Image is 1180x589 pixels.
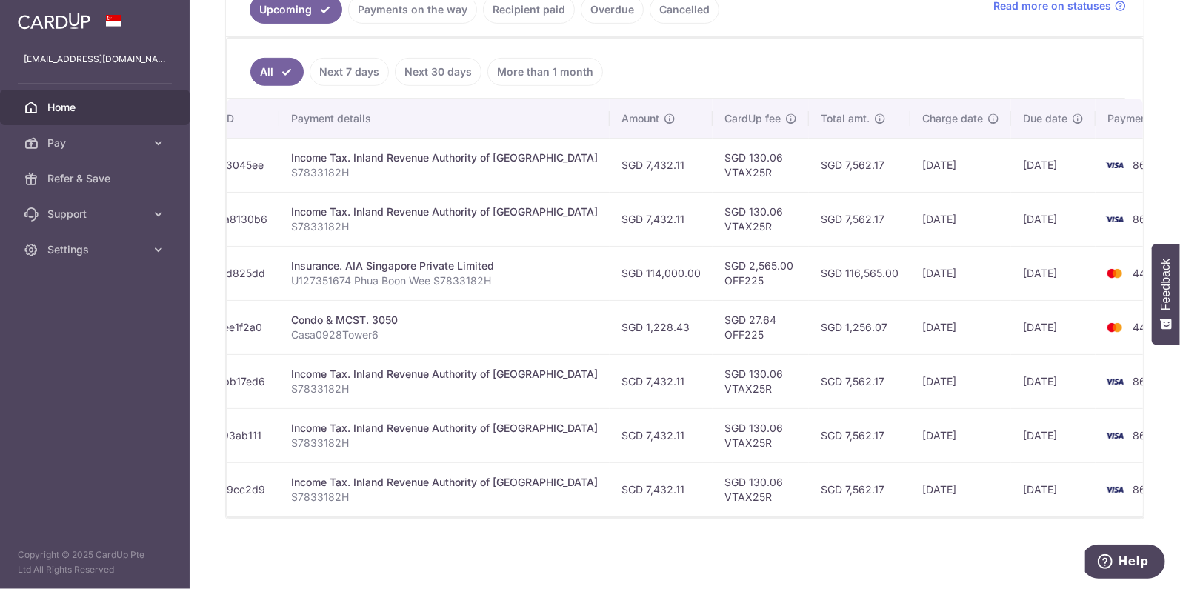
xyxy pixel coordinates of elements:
[809,462,910,516] td: SGD 7,562.17
[821,111,870,126] span: Total amt.
[713,354,809,408] td: SGD 130.06 VTAX25R
[1159,259,1173,310] span: Feedback
[713,138,809,192] td: SGD 130.06 VTAX25R
[1011,300,1096,354] td: [DATE]
[291,475,598,490] div: Income Tax. Inland Revenue Authority of [GEOGRAPHIC_DATA]
[1085,545,1165,582] iframe: Opens a widget where you can find more information
[809,408,910,462] td: SGD 7,562.17
[610,246,713,300] td: SGD 114,000.00
[910,246,1011,300] td: [DATE]
[47,242,145,257] span: Settings
[1100,481,1130,499] img: Bank Card
[910,300,1011,354] td: [DATE]
[724,111,781,126] span: CardUp fee
[809,300,910,354] td: SGD 1,256.07
[1011,354,1096,408] td: [DATE]
[713,246,809,300] td: SGD 2,565.00 OFF225
[291,382,598,396] p: S7833182H
[713,300,809,354] td: SGD 27.64 OFF225
[1011,192,1096,246] td: [DATE]
[1011,138,1096,192] td: [DATE]
[291,150,598,165] div: Income Tax. Inland Revenue Authority of [GEOGRAPHIC_DATA]
[713,462,809,516] td: SGD 130.06 VTAX25R
[47,171,145,186] span: Refer & Save
[621,111,659,126] span: Amount
[1011,246,1096,300] td: [DATE]
[291,436,598,450] p: S7833182H
[809,246,910,300] td: SGD 116,565.00
[395,58,481,86] a: Next 30 days
[487,58,603,86] a: More than 1 month
[610,138,713,192] td: SGD 7,432.11
[910,192,1011,246] td: [DATE]
[1133,321,1155,333] span: 4411
[1100,427,1130,445] img: Bank Card
[24,52,166,67] p: [EMAIL_ADDRESS][DOMAIN_NAME]
[1100,210,1130,228] img: Bank Card
[291,367,598,382] div: Income Tax. Inland Revenue Authority of [GEOGRAPHIC_DATA]
[1133,213,1159,225] span: 8607
[910,408,1011,462] td: [DATE]
[291,327,598,342] p: Casa0928Tower6
[1133,483,1159,496] span: 8607
[1133,159,1159,171] span: 8607
[713,408,809,462] td: SGD 130.06 VTAX25R
[1011,462,1096,516] td: [DATE]
[18,12,90,30] img: CardUp
[310,58,389,86] a: Next 7 days
[1100,156,1130,174] img: Bank Card
[291,204,598,219] div: Income Tax. Inland Revenue Authority of [GEOGRAPHIC_DATA]
[610,408,713,462] td: SGD 7,432.11
[1100,373,1130,390] img: Bank Card
[910,138,1011,192] td: [DATE]
[809,138,910,192] td: SGD 7,562.17
[291,219,598,234] p: S7833182H
[910,462,1011,516] td: [DATE]
[713,192,809,246] td: SGD 130.06 VTAX25R
[610,300,713,354] td: SGD 1,228.43
[279,99,610,138] th: Payment details
[610,462,713,516] td: SGD 7,432.11
[610,354,713,408] td: SGD 7,432.11
[809,192,910,246] td: SGD 7,562.17
[250,58,304,86] a: All
[291,259,598,273] div: Insurance. AIA Singapore Private Limited
[291,165,598,180] p: S7833182H
[291,490,598,505] p: S7833182H
[291,421,598,436] div: Income Tax. Inland Revenue Authority of [GEOGRAPHIC_DATA]
[1133,429,1159,442] span: 8607
[1133,267,1155,279] span: 4411
[1100,319,1130,336] img: Bank Card
[291,313,598,327] div: Condo & MCST. 3050
[47,136,145,150] span: Pay
[1023,111,1067,126] span: Due date
[1011,408,1096,462] td: [DATE]
[610,192,713,246] td: SGD 7,432.11
[47,207,145,222] span: Support
[291,273,598,288] p: U127351674 Phua Boon Wee S7833182H
[910,354,1011,408] td: [DATE]
[922,111,983,126] span: Charge date
[809,354,910,408] td: SGD 7,562.17
[1152,244,1180,345] button: Feedback - Show survey
[1100,264,1130,282] img: Bank Card
[1133,375,1159,387] span: 8607
[47,100,145,115] span: Home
